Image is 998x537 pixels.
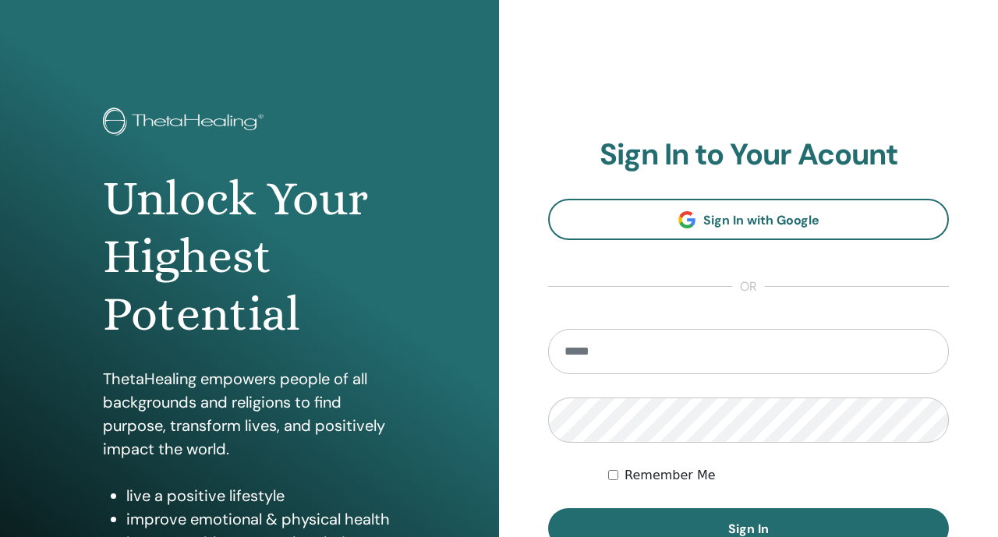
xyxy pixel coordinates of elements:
[703,212,819,228] span: Sign In with Google
[548,137,949,173] h2: Sign In to Your Acount
[103,170,397,344] h1: Unlock Your Highest Potential
[126,507,397,531] li: improve emotional & physical health
[625,466,716,485] label: Remember Me
[103,367,397,461] p: ThetaHealing empowers people of all backgrounds and religions to find purpose, transform lives, a...
[548,199,949,240] a: Sign In with Google
[732,277,765,296] span: or
[728,521,769,537] span: Sign In
[126,484,397,507] li: live a positive lifestyle
[608,466,949,485] div: Keep me authenticated indefinitely or until I manually logout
